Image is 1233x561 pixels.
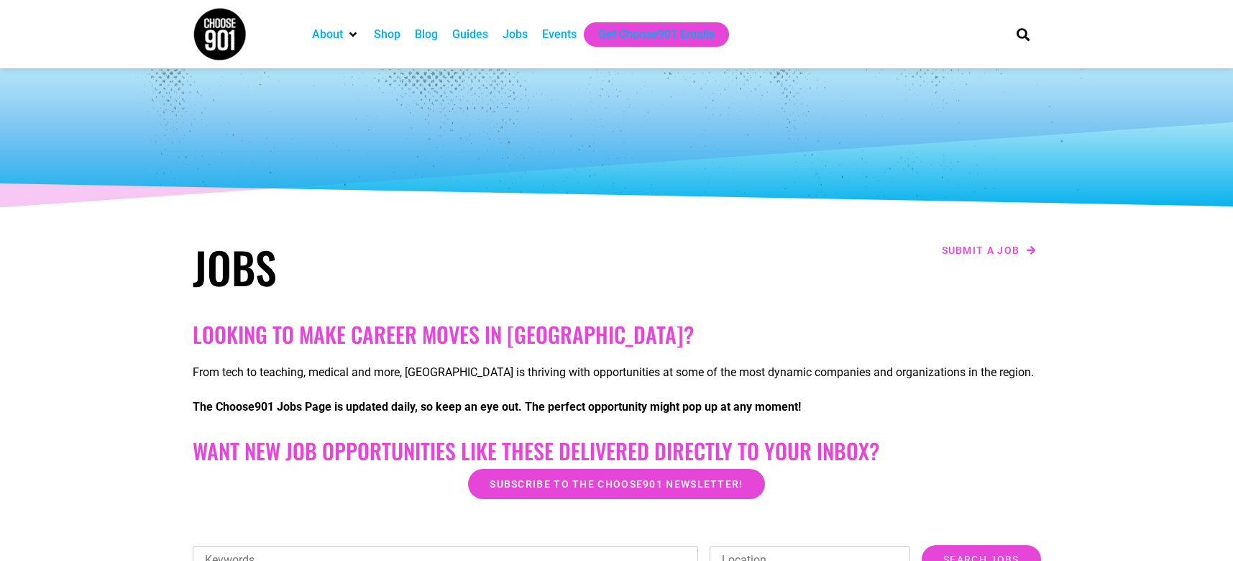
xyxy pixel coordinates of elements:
h1: Jobs [193,241,610,293]
nav: Main nav [305,22,992,47]
span: Submit a job [942,245,1020,255]
h2: Looking to make career moves in [GEOGRAPHIC_DATA]? [193,321,1041,347]
a: Events [542,26,577,43]
h2: Want New Job Opportunities like these Delivered Directly to your Inbox? [193,438,1041,464]
a: Guides [452,26,488,43]
a: Blog [415,26,438,43]
a: Jobs [503,26,528,43]
a: Submit a job [938,241,1041,260]
span: Subscribe to the Choose901 newsletter! [490,479,743,489]
a: Shop [374,26,400,43]
a: Subscribe to the Choose901 newsletter! [468,469,764,499]
p: From tech to teaching, medical and more, [GEOGRAPHIC_DATA] is thriving with opportunities at some... [193,364,1041,381]
div: Search [1011,22,1035,46]
strong: The Choose901 Jobs Page is updated daily, so keep an eye out. The perfect opportunity might pop u... [193,400,801,414]
a: About [312,26,343,43]
a: Get Choose901 Emails [598,26,715,43]
div: About [305,22,367,47]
